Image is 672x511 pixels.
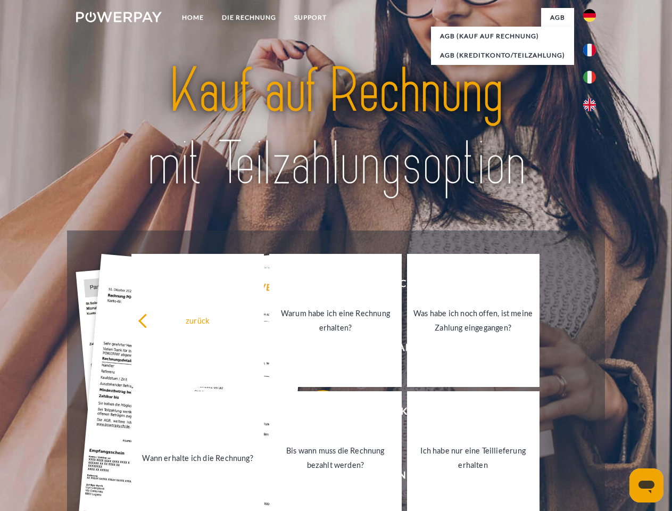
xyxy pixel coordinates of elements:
div: Was habe ich noch offen, ist meine Zahlung eingegangen? [413,306,533,335]
div: zurück [138,313,258,327]
img: en [583,98,596,111]
img: it [583,71,596,84]
div: Ich habe nur eine Teillieferung erhalten [413,443,533,472]
a: DIE RECHNUNG [213,8,285,27]
a: AGB (Kreditkonto/Teilzahlung) [431,46,574,65]
a: agb [541,8,574,27]
a: SUPPORT [285,8,336,27]
img: title-powerpay_de.svg [102,51,570,204]
img: fr [583,44,596,56]
a: AGB (Kauf auf Rechnung) [431,27,574,46]
a: Was habe ich noch offen, ist meine Zahlung eingegangen? [407,254,540,387]
div: Warum habe ich eine Rechnung erhalten? [276,306,395,335]
a: Home [173,8,213,27]
div: Bis wann muss die Rechnung bezahlt werden? [276,443,395,472]
img: de [583,9,596,22]
img: logo-powerpay-white.svg [76,12,162,22]
iframe: Schaltfläche zum Öffnen des Messaging-Fensters [629,468,663,502]
div: Wann erhalte ich die Rechnung? [138,450,258,465]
